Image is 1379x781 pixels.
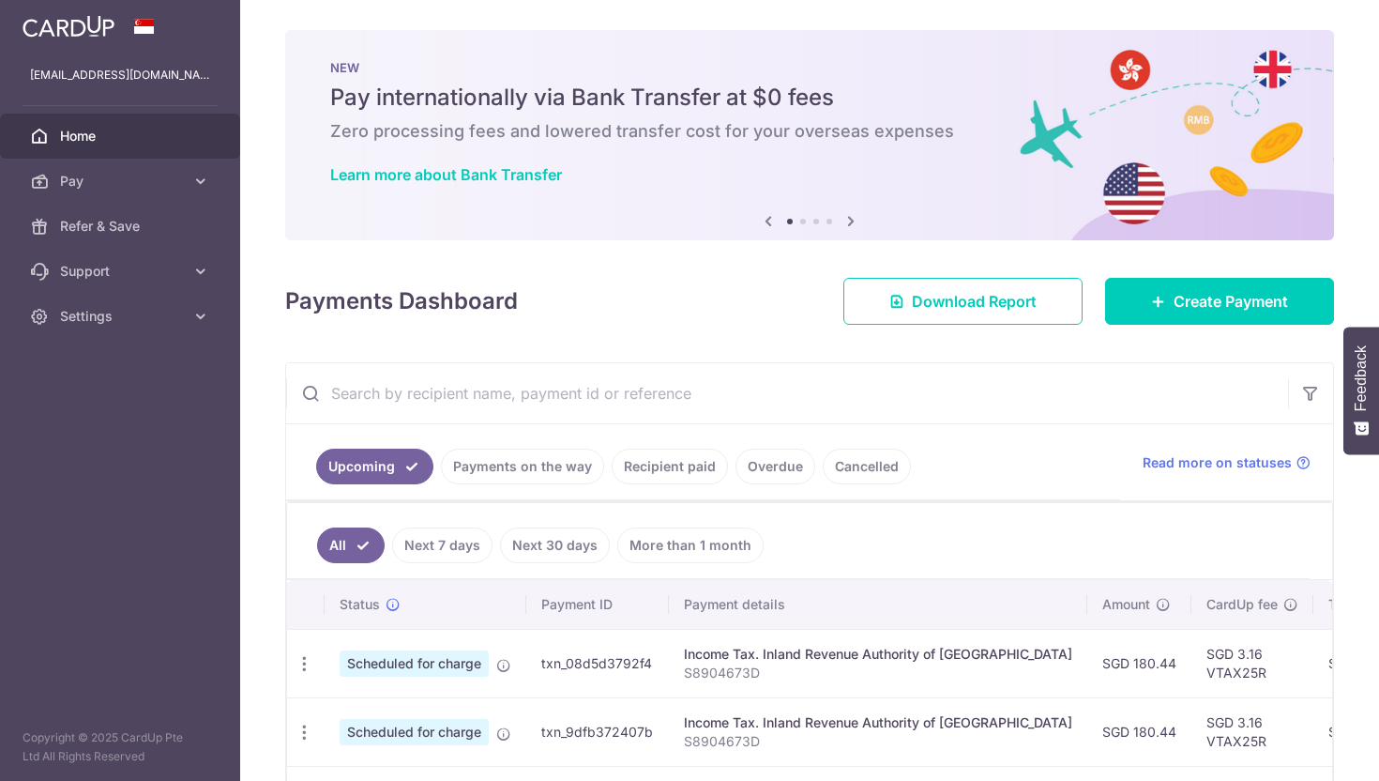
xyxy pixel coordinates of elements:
[735,449,815,484] a: Overdue
[316,449,433,484] a: Upcoming
[1343,327,1379,454] button: Feedback - Show survey
[526,580,669,629] th: Payment ID
[912,290,1037,313] span: Download Report
[526,629,669,697] td: txn_08d5d3792f4
[526,697,669,766] td: txn_9dfb372407b
[441,449,604,484] a: Payments on the way
[330,83,1289,113] h5: Pay internationally via Bank Transfer at $0 fees
[684,713,1072,732] div: Income Tax. Inland Revenue Authority of [GEOGRAPHIC_DATA]
[340,651,489,677] span: Scheduled for charge
[684,664,1072,682] p: S8904673D
[60,307,184,326] span: Settings
[340,595,380,614] span: Status
[1191,629,1313,697] td: SGD 3.16 VTAX25R
[60,172,184,191] span: Pay
[1174,290,1288,313] span: Create Payment
[285,284,518,318] h4: Payments Dashboard
[330,60,1289,75] p: NEW
[617,528,764,563] a: More than 1 month
[330,165,562,184] a: Learn more about Bank Transfer
[1102,595,1150,614] span: Amount
[1143,453,1311,472] a: Read more on statuses
[60,217,184,236] span: Refer & Save
[285,30,1334,240] img: Bank transfer banner
[392,528,492,563] a: Next 7 days
[330,120,1289,143] h6: Zero processing fees and lowered transfer cost for your overseas expenses
[1191,697,1313,766] td: SGD 3.16 VTAX25R
[1105,278,1334,325] a: Create Payment
[23,15,114,38] img: CardUp
[1143,453,1292,472] span: Read more on statuses
[317,528,385,563] a: All
[500,528,610,563] a: Next 30 days
[1206,595,1278,614] span: CardUp fee
[60,127,184,145] span: Home
[1087,629,1191,697] td: SGD 180.44
[340,719,489,745] span: Scheduled for charge
[612,449,728,484] a: Recipient paid
[1353,345,1370,411] span: Feedback
[684,645,1072,664] div: Income Tax. Inland Revenue Authority of [GEOGRAPHIC_DATA]
[843,278,1083,325] a: Download Report
[286,363,1288,423] input: Search by recipient name, payment id or reference
[684,732,1072,751] p: S8904673D
[823,449,911,484] a: Cancelled
[1087,697,1191,766] td: SGD 180.44
[669,580,1087,629] th: Payment details
[30,66,210,84] p: [EMAIL_ADDRESS][DOMAIN_NAME]
[60,262,184,281] span: Support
